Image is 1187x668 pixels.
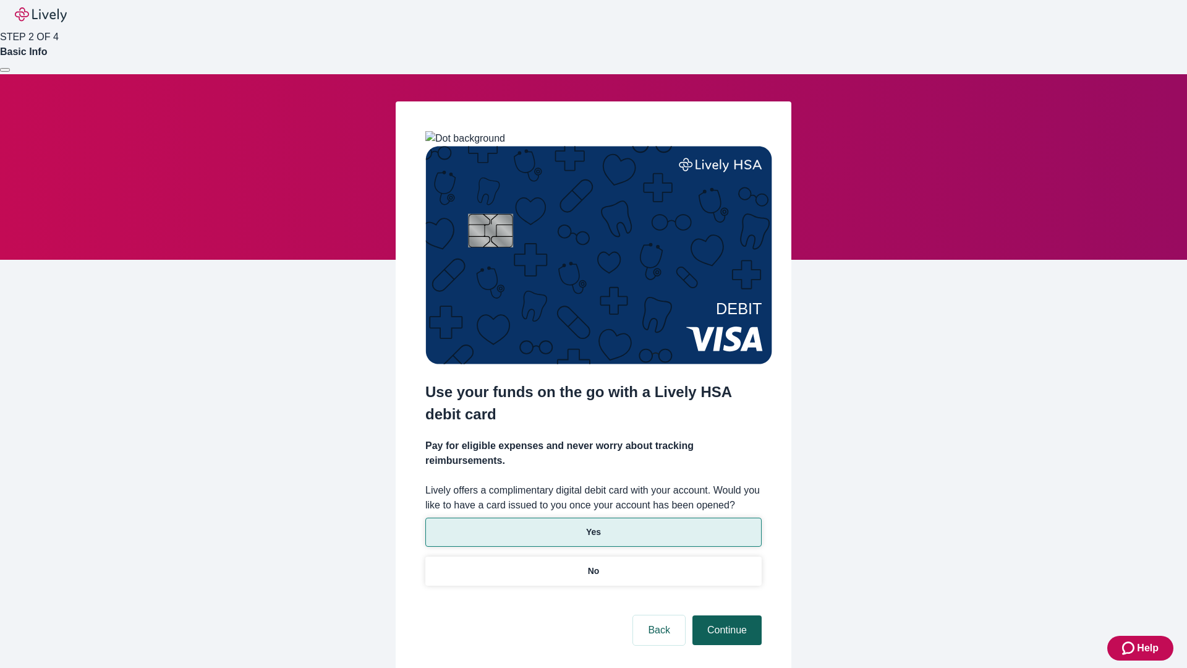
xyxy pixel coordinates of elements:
[425,131,505,146] img: Dot background
[15,7,67,22] img: Lively
[586,526,601,539] p: Yes
[1122,641,1137,656] svg: Zendesk support icon
[1137,641,1159,656] span: Help
[692,615,762,645] button: Continue
[1107,636,1173,661] button: Zendesk support iconHelp
[425,146,772,364] img: Debit card
[425,557,762,586] button: No
[425,518,762,547] button: Yes
[425,381,762,426] h2: Use your funds on the go with a Lively HSA debit card
[633,615,685,645] button: Back
[425,439,762,468] h4: Pay for eligible expenses and never worry about tracking reimbursements.
[588,565,600,578] p: No
[425,483,762,513] label: Lively offers a complimentary digital debit card with your account. Would you like to have a card...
